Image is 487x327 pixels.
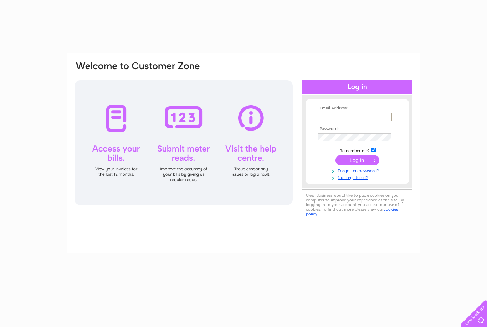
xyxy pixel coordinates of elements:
th: Email Address: [316,106,399,111]
a: cookies policy [306,207,398,216]
td: Remember me? [316,147,399,154]
input: Submit [335,155,379,165]
div: Clear Business would like to place cookies on your computer to improve your experience of the sit... [302,189,412,220]
th: Password: [316,127,399,132]
a: Not registered? [318,174,399,180]
a: Forgotten password? [318,167,399,174]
